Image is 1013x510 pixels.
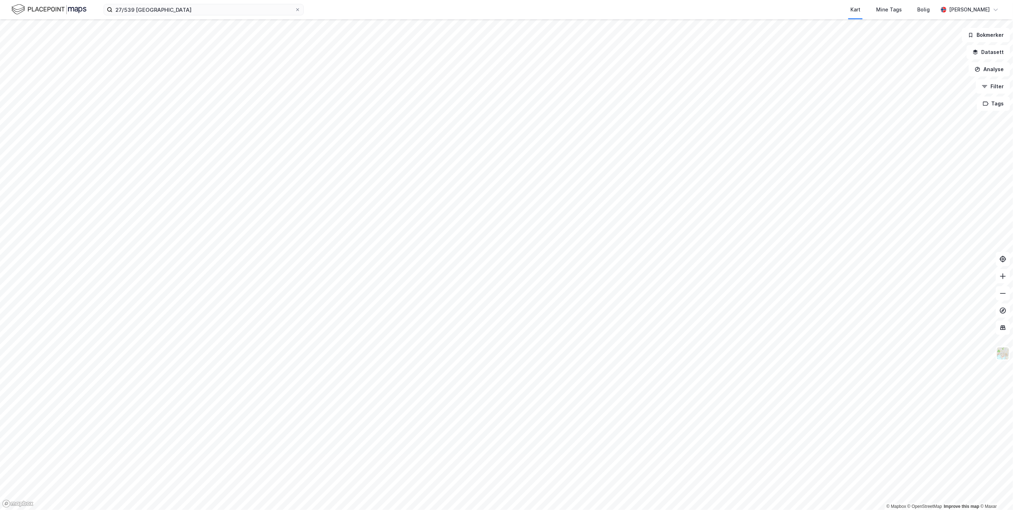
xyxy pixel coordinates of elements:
[977,96,1010,111] button: Tags
[977,476,1013,510] div: Kontrollprogram for chat
[11,3,86,16] img: logo.f888ab2527a4732fd821a326f86c7f29.svg
[969,62,1010,76] button: Analyse
[2,500,34,508] a: Mapbox homepage
[876,5,902,14] div: Mine Tags
[976,79,1010,94] button: Filter
[967,45,1010,59] button: Datasett
[887,504,906,509] a: Mapbox
[918,5,930,14] div: Bolig
[949,5,990,14] div: [PERSON_NAME]
[908,504,942,509] a: OpenStreetMap
[962,28,1010,42] button: Bokmerker
[113,4,295,15] input: Søk på adresse, matrikkel, gårdeiere, leietakere eller personer
[977,476,1013,510] iframe: Chat Widget
[850,5,860,14] div: Kart
[996,347,1010,360] img: Z
[944,504,979,509] a: Improve this map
